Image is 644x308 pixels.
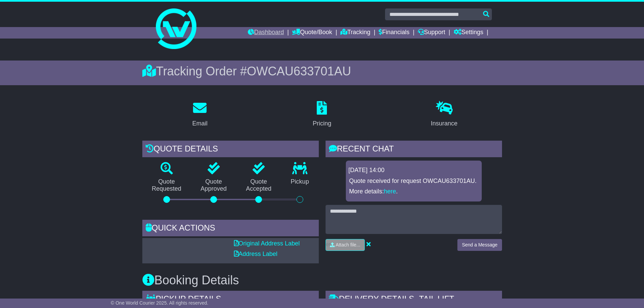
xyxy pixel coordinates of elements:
a: Original Address Label [234,240,300,247]
p: Pickup [281,178,318,186]
h3: Booking Details [142,274,502,287]
a: Address Label [234,251,278,257]
a: Pricing [308,99,336,131]
div: Insurance [431,119,457,128]
div: Tracking Order # [142,64,502,78]
p: Quote received for request OWCAU633701AU. [349,177,478,185]
a: Settings [454,27,483,39]
div: Quick Actions [142,220,319,238]
p: Quote Accepted [236,178,281,193]
span: - Tail Lift [414,294,454,303]
a: Tracking [340,27,370,39]
a: Insurance [426,99,462,131]
div: RECENT CHAT [326,141,502,159]
div: Pricing [313,119,331,128]
span: © One World Courier 2025. All rights reserved. [111,300,209,306]
a: Financials [379,27,409,39]
a: Support [418,27,445,39]
div: Quote Details [142,141,319,159]
button: Send a Message [457,239,502,251]
a: Dashboard [248,27,284,39]
p: More details: . [349,188,478,195]
a: Quote/Book [292,27,332,39]
div: [DATE] 14:00 [349,167,479,174]
a: here [384,188,396,195]
a: Email [188,99,212,131]
span: OWCAU633701AU [247,64,351,78]
p: Quote Approved [191,178,236,193]
div: Email [192,119,208,128]
p: Quote Requested [142,178,191,193]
